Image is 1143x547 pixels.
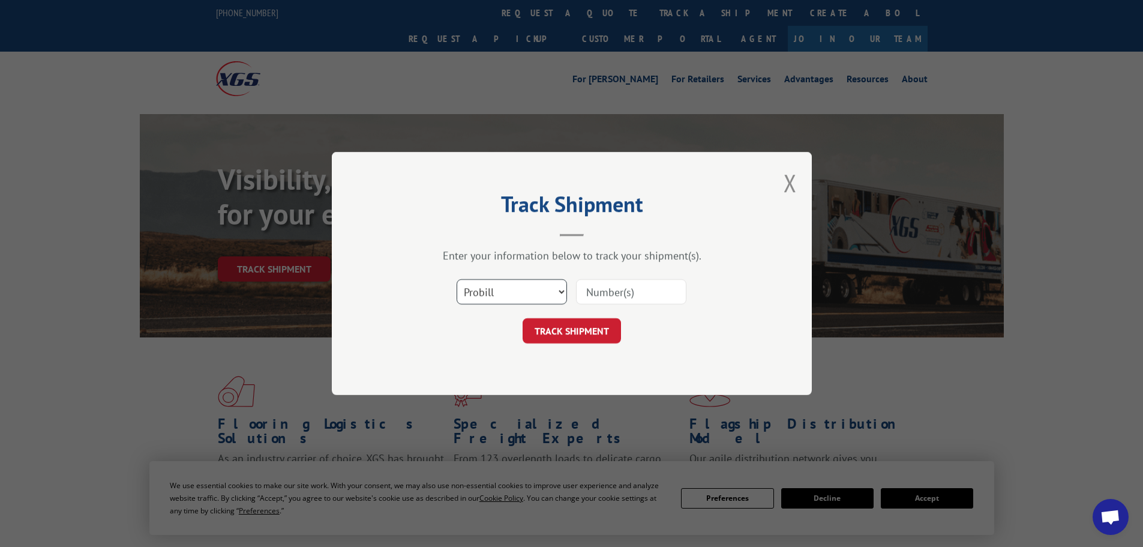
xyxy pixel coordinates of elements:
[1093,499,1129,535] div: Open chat
[523,318,621,343] button: TRACK SHIPMENT
[576,279,686,304] input: Number(s)
[784,167,797,199] button: Close modal
[392,249,752,262] div: Enter your information below to track your shipment(s).
[392,196,752,219] h2: Track Shipment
